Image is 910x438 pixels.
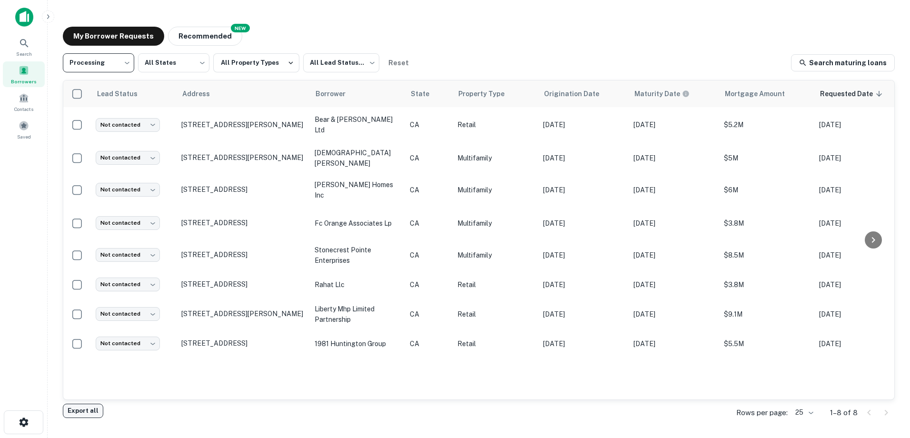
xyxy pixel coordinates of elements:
button: Export all [63,404,103,418]
p: [DATE] [819,218,900,229]
p: CA [410,119,448,130]
p: $5.5M [724,338,810,349]
p: [DATE] [543,153,624,163]
p: 1981 huntington group [315,338,400,349]
a: Search maturing loans [791,54,895,71]
p: [DATE] [819,119,900,130]
div: Not contacted [96,183,160,197]
div: Not contacted [96,248,160,262]
p: [DATE] [819,153,900,163]
div: 25 [791,406,815,419]
p: CA [410,185,448,195]
span: Address [182,88,222,100]
p: [DATE] [543,338,624,349]
p: liberty mhp limited partnership [315,304,400,325]
p: [DATE] [543,309,624,319]
p: bear & [PERSON_NAME] ltd [315,114,400,135]
p: CA [410,309,448,319]
button: All Property Types [213,53,299,72]
p: [STREET_ADDRESS] [181,219,305,227]
span: Property Type [458,88,517,100]
span: Origination Date [544,88,612,100]
p: $5.2M [724,119,810,130]
p: Rows per page: [736,407,788,418]
div: Not contacted [96,278,160,291]
a: Contacts [3,89,45,115]
p: [DATE] [819,279,900,290]
p: Retail [457,338,534,349]
p: [DATE] [633,119,714,130]
p: [DEMOGRAPHIC_DATA] [PERSON_NAME] [315,148,400,169]
a: Borrowers [3,61,45,87]
span: Mortgage Amount [725,88,797,100]
p: [STREET_ADDRESS] [181,280,305,289]
th: Address [177,80,310,107]
p: CA [410,218,448,229]
span: Borrowers [11,78,37,85]
p: [DATE] [633,279,714,290]
p: [STREET_ADDRESS] [181,339,305,348]
a: Saved [3,117,45,142]
p: [DATE] [543,279,624,290]
p: [STREET_ADDRESS][PERSON_NAME] [181,309,305,318]
p: 1–8 of 8 [830,407,858,418]
span: Saved [17,133,31,140]
th: Lead Status [91,80,177,107]
p: [DATE] [633,250,714,260]
th: Requested Date [814,80,905,107]
p: [DATE] [543,185,624,195]
div: Not contacted [96,151,160,165]
th: State [405,80,453,107]
img: capitalize-icon.png [15,8,33,27]
a: Search [3,34,45,60]
p: [PERSON_NAME] homes inc [315,179,400,200]
p: [DATE] [543,119,624,130]
p: Retail [457,119,534,130]
p: [DATE] [633,218,714,229]
p: fc orange associates lp [315,218,400,229]
div: Not contacted [96,307,160,321]
p: [DATE] [819,309,900,319]
p: [DATE] [633,338,714,349]
p: Multifamily [457,153,534,163]
p: [DATE] [543,218,624,229]
p: [DATE] [819,338,900,349]
p: $3.8M [724,218,810,229]
div: Not contacted [96,337,160,350]
button: Recommended [168,27,242,46]
p: [DATE] [543,250,624,260]
h6: Maturity Date [634,89,680,99]
p: [DATE] [819,250,900,260]
div: Not contacted [96,118,160,132]
th: Mortgage Amount [719,80,814,107]
th: Property Type [453,80,538,107]
span: Borrower [316,88,358,100]
p: $6M [724,185,810,195]
p: CA [410,250,448,260]
p: Multifamily [457,218,534,229]
p: CA [410,279,448,290]
div: All States [138,50,209,75]
p: CA [410,153,448,163]
span: Maturity dates displayed may be estimated. Please contact the lender for the most accurate maturi... [634,89,702,99]
span: Contacts [14,105,33,113]
p: [DATE] [633,153,714,163]
th: Origination Date [538,80,629,107]
p: Retail [457,279,534,290]
p: [STREET_ADDRESS] [181,250,305,259]
div: Not contacted [96,216,160,230]
iframe: Chat Widget [862,362,910,408]
p: [DATE] [633,309,714,319]
p: CA [410,338,448,349]
p: Multifamily [457,250,534,260]
p: Retail [457,309,534,319]
th: Maturity dates displayed may be estimated. Please contact the lender for the most accurate maturi... [629,80,719,107]
p: [STREET_ADDRESS][PERSON_NAME] [181,153,305,162]
p: [DATE] [819,185,900,195]
p: $8.5M [724,250,810,260]
p: Multifamily [457,185,534,195]
p: [DATE] [633,185,714,195]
